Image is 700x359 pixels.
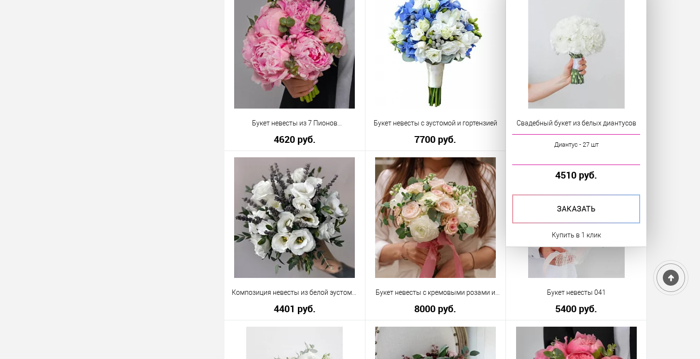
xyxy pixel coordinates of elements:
[512,304,640,314] a: 5400 руб.
[512,134,640,165] a: Диантус - 27 шт
[231,288,359,298] a: Композиция невесты из белой эустомы и лаванды
[231,304,359,314] a: 4401 руб.
[552,229,601,241] a: Купить в 1 клик
[512,170,640,180] a: 4510 руб.
[231,134,359,144] a: 4620 руб.
[512,288,640,298] a: Букет невесты 041
[231,118,359,128] a: Букет невесты из 7 Пионов [PERSON_NAME]
[372,288,500,298] a: Букет невесты с кремовыми розами и пионами
[512,118,640,128] a: Свадебный букет из белых диантусов
[372,304,500,314] a: 8000 руб.
[234,157,355,278] img: Композиция невесты из белой эустомы и лаванды
[372,134,500,144] a: 7700 руб.
[372,118,500,128] a: Букет невесты с эустомой и гортензией
[375,157,496,278] img: Букет невесты с кремовыми розами и пионами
